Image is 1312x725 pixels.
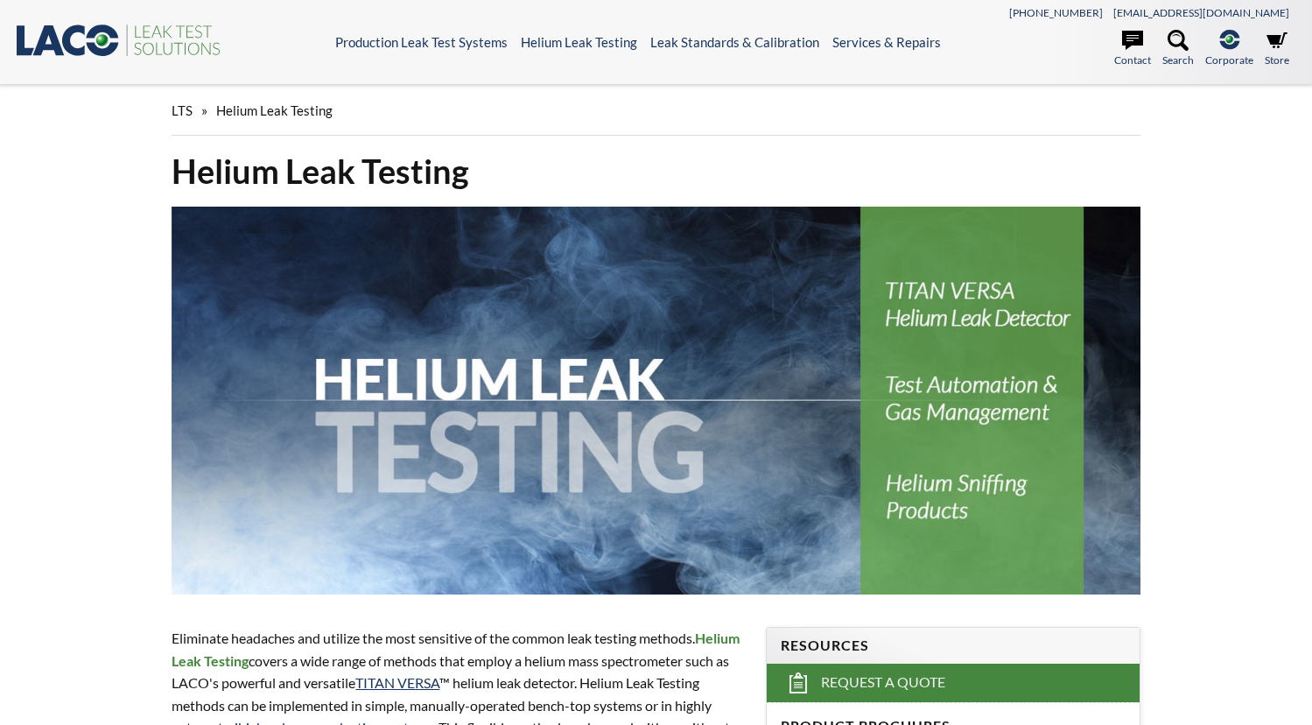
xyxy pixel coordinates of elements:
h1: Helium Leak Testing [172,150,1140,193]
h4: Resources [781,637,1126,655]
span: Corporate [1205,52,1253,68]
span: LTS [172,102,193,118]
a: [EMAIL_ADDRESS][DOMAIN_NAME] [1113,6,1289,19]
span: Request a Quote [821,673,945,692]
a: Search [1162,30,1194,68]
a: Services & Repairs [832,34,941,50]
a: [PHONE_NUMBER] [1009,6,1103,19]
a: Store [1265,30,1289,68]
img: Helium Leak Testing header [172,207,1140,594]
a: Leak Standards & Calibration [650,34,819,50]
a: Contact [1114,30,1151,68]
a: Request a Quote [767,664,1140,702]
a: Production Leak Test Systems [335,34,508,50]
span: Helium Leak Testing [216,102,333,118]
a: Helium Leak Testing [521,34,637,50]
strong: Helium Leak Testing [172,630,740,669]
a: TITAN VERSA [355,674,439,691]
div: » [172,86,1140,136]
